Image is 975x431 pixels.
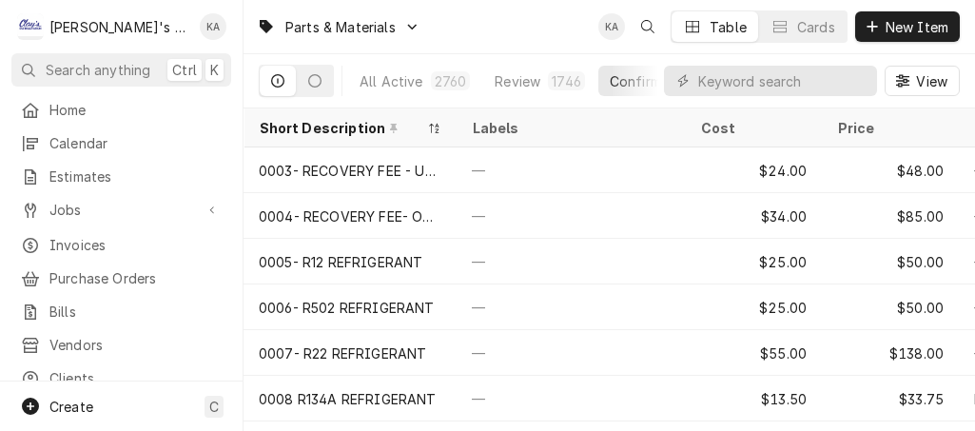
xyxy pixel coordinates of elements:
span: Bills [49,302,222,322]
div: 1746 [552,71,581,91]
div: Cards [797,17,835,37]
span: Jobs [49,200,193,220]
div: — [457,330,685,376]
div: KA [200,13,226,40]
button: Search anythingCtrlK [11,53,231,87]
div: Korey Austin's Avatar [200,13,226,40]
a: Go to Parts & Materials [249,11,428,43]
div: $50.00 [822,239,959,284]
div: 2760 [435,71,467,91]
a: Calendar [11,127,231,159]
input: Keyword search [698,66,868,96]
div: — [457,376,685,421]
div: KA [598,13,625,40]
div: $55.00 [685,330,822,376]
button: View [885,66,960,96]
div: 0004- RECOVERY FEE- OVER 5 LBS [259,206,441,226]
div: Korey Austin's Avatar [598,13,625,40]
div: Short Description [259,118,422,138]
div: $24.00 [685,147,822,193]
span: K [210,60,219,80]
div: 0007- R22 REFRIGERANT [259,343,426,363]
div: Price [837,118,940,138]
a: Invoices [11,229,231,261]
a: Estimates [11,161,231,192]
div: $25.00 [685,284,822,330]
span: Invoices [49,235,222,255]
a: Vendors [11,329,231,361]
div: $48.00 [822,147,959,193]
div: $34.00 [685,193,822,239]
div: Confirmed [610,71,677,91]
div: Labels [472,118,670,138]
span: Clients [49,368,222,388]
span: New Item [882,17,952,37]
div: — [457,193,685,239]
div: 0006- R502 REFRIGERANT [259,298,435,318]
a: Bills [11,296,231,327]
a: Home [11,94,231,126]
span: Purchase Orders [49,268,222,288]
div: C [17,13,44,40]
span: Parts & Materials [285,17,396,37]
span: Calendar [49,133,222,153]
div: Clay's Refrigeration's Avatar [17,13,44,40]
span: Ctrl [172,60,197,80]
span: C [209,397,219,417]
a: Go to Jobs [11,194,231,225]
div: $25.00 [685,239,822,284]
div: Cost [700,118,803,138]
div: $13.50 [685,376,822,421]
div: — [457,147,685,193]
div: Review [495,71,540,91]
a: Clients [11,362,231,394]
div: — [457,239,685,284]
span: Vendors [49,335,222,355]
div: 0003- RECOVERY FEE - UNDER 5 LBS [259,161,441,181]
span: Estimates [49,167,222,186]
span: Search anything [46,60,150,80]
div: $33.75 [822,376,959,421]
div: $50.00 [822,284,959,330]
button: New Item [855,11,960,42]
div: $138.00 [822,330,959,376]
div: $85.00 [822,193,959,239]
button: Open search [633,11,663,42]
div: 0005- R12 REFRIGERANT [259,252,422,272]
a: Purchase Orders [11,263,231,294]
div: — [457,284,685,330]
div: 0008 R134A REFRIGERANT [259,389,437,409]
span: View [912,71,951,91]
div: Table [710,17,747,37]
div: [PERSON_NAME]'s Refrigeration [49,17,189,37]
div: All Active [360,71,423,91]
span: Create [49,399,93,415]
span: Home [49,100,222,120]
